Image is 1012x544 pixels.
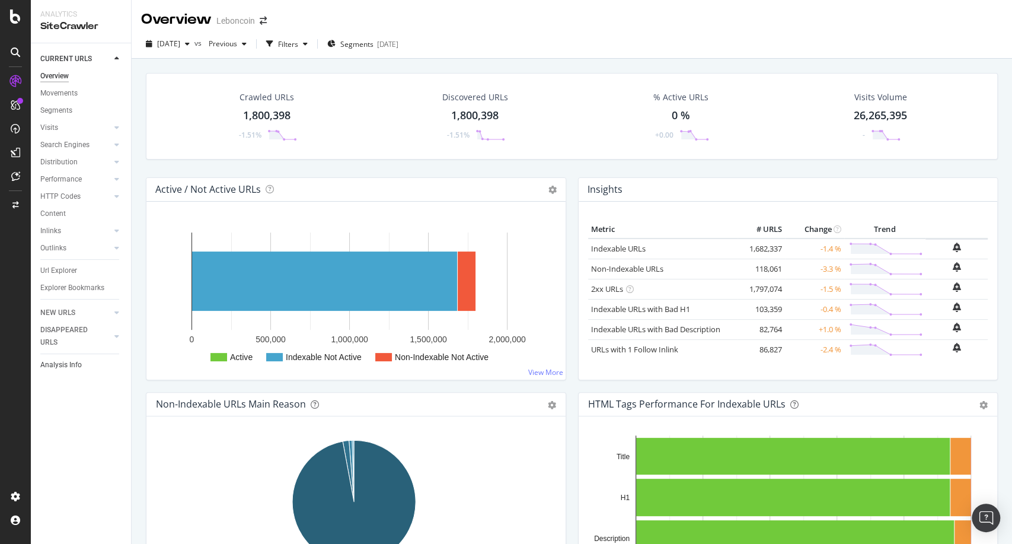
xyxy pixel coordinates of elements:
span: Segments [340,39,373,49]
a: Explorer Bookmarks [40,282,123,294]
a: HTTP Codes [40,190,111,203]
a: Visits [40,122,111,134]
div: bell-plus [953,262,961,272]
a: Url Explorer [40,265,123,277]
div: -1.51% [447,130,470,140]
a: Content [40,208,123,220]
span: vs [194,38,204,48]
div: Movements [40,87,78,100]
a: Inlinks [40,225,111,237]
a: Movements [40,87,123,100]
div: Visits [40,122,58,134]
a: Indexable URLs with Bad Description [591,324,720,335]
td: -1.4 % [785,238,844,259]
td: 1,682,337 [738,238,785,259]
td: -2.4 % [785,339,844,360]
td: 1,797,074 [738,279,785,299]
text: 2,000,000 [489,335,525,344]
text: Indexable Not Active [286,352,362,362]
a: Distribution [40,156,111,168]
th: Metric [588,221,738,238]
td: -3.3 % [785,259,844,279]
i: Options [548,186,557,194]
a: NEW URLS [40,307,111,319]
span: 2025 Jun. 6th [157,39,180,49]
a: DISAPPEARED URLS [40,324,111,349]
a: URLs with 1 Follow Inlink [591,344,678,355]
a: Non-Indexable URLs [591,263,663,274]
h4: Active / Not Active URLs [155,182,261,198]
td: 82,764 [738,319,785,339]
text: H1 [620,494,630,502]
button: Segments[DATE] [323,34,403,53]
th: Change [785,221,844,238]
a: CURRENT URLS [40,53,111,65]
div: arrow-right-arrow-left [260,17,267,25]
td: +1.0 % [785,319,844,339]
div: Discovered URLs [442,91,507,103]
div: bell-plus [953,243,961,252]
div: Filters [278,39,298,49]
td: -1.5 % [785,279,844,299]
div: 26,265,395 [854,108,907,123]
div: CURRENT URLS [40,53,92,65]
div: - [863,130,865,140]
div: Overview [40,70,69,82]
div: Non-Indexable URLs Main Reason [156,398,306,410]
div: Distribution [40,156,78,168]
div: % Active URLs [653,91,708,103]
div: SiteCrawler [40,20,122,33]
div: HTTP Codes [40,190,81,203]
button: [DATE] [141,34,194,53]
svg: A chart. [156,221,551,370]
span: Previous [204,39,237,49]
text: Active [230,352,253,362]
div: Overview [141,9,212,30]
div: Visits Volume [854,91,906,103]
a: Indexable URLs [591,243,646,254]
div: Outlinks [40,242,66,254]
div: Crawled URLs [240,91,294,103]
text: 500,000 [256,335,286,344]
div: 0 % [672,108,690,123]
a: Search Engines [40,139,111,151]
div: Content [40,208,66,220]
div: bell-plus [953,303,961,312]
th: # URLS [738,221,785,238]
td: 103,359 [738,299,785,319]
text: 1,500,000 [410,335,446,344]
div: Open Intercom Messenger [972,504,1000,532]
div: Performance [40,173,82,186]
div: Url Explorer [40,265,77,277]
div: gear [979,401,988,409]
div: DISAPPEARED URLS [40,324,100,349]
th: Trend [844,221,925,238]
a: Overview [40,70,123,82]
a: Outlinks [40,242,111,254]
td: -0.4 % [785,299,844,319]
div: [DATE] [377,39,398,49]
div: Segments [40,104,72,117]
h4: Insights [588,182,622,198]
div: gear [548,401,556,409]
div: HTML Tags Performance for Indexable URLs [588,398,786,410]
text: Non-Indexable Not Active [395,352,489,362]
div: Leboncoin [216,15,255,27]
div: bell-plus [953,323,961,332]
div: +0.00 [655,130,673,140]
a: Indexable URLs with Bad H1 [591,304,690,314]
div: 1,800,398 [243,108,290,123]
a: Performance [40,173,111,186]
text: Description [593,535,629,543]
button: Filters [261,34,312,53]
div: Analytics [40,9,122,20]
text: 1,000,000 [331,335,368,344]
text: 0 [190,335,194,344]
div: Inlinks [40,225,61,237]
a: Segments [40,104,123,117]
a: Analysis Info [40,359,123,371]
div: -1.51% [239,130,261,140]
div: bell-plus [953,282,961,292]
div: 1,800,398 [451,108,499,123]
